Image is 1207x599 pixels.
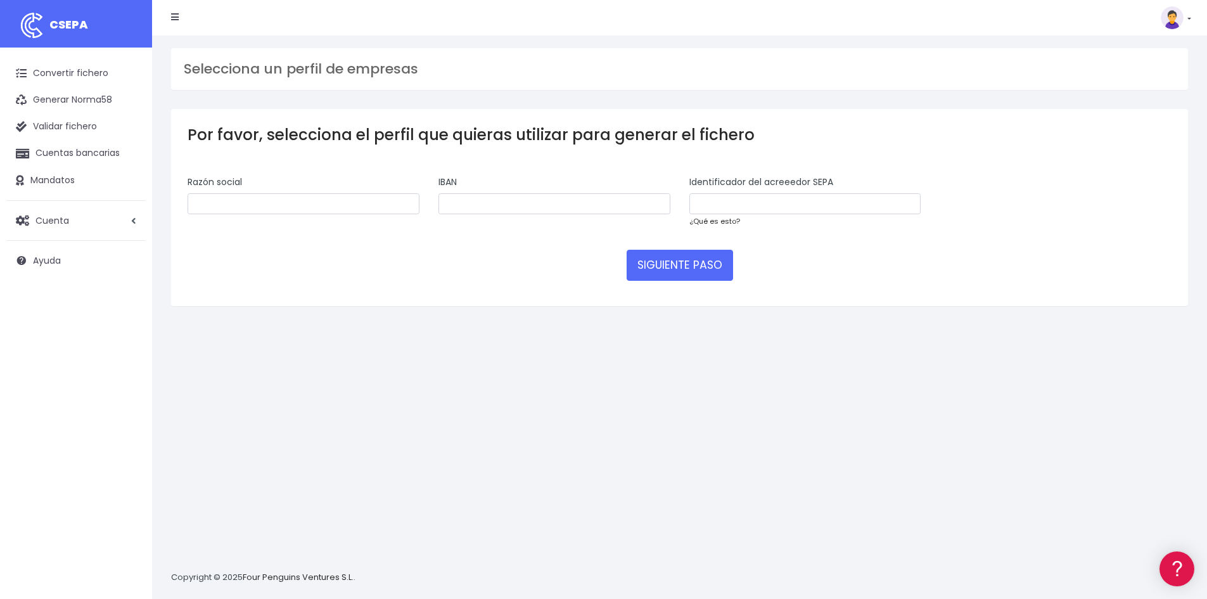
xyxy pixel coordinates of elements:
span: CSEPA [49,16,88,32]
a: General [13,272,241,292]
p: Copyright © 2025 . [171,571,355,584]
label: Razón social [188,176,242,189]
a: ¿Qué es esto? [689,216,740,226]
a: Convertir fichero [6,60,146,87]
a: Videotutoriales [13,200,241,219]
h3: Por favor, selecciona el perfil que quieras utilizar para generar el fichero [188,126,1172,144]
a: Ayuda [6,247,146,274]
label: Identificador del acreeedor SEPA [689,176,833,189]
a: Mandatos [6,167,146,194]
a: Información general [13,108,241,127]
a: Perfiles de empresas [13,219,241,239]
a: Formatos [13,160,241,180]
label: IBAN [438,176,457,189]
span: Cuenta [35,214,69,226]
a: API [13,324,241,344]
img: profile [1161,6,1184,29]
a: Problemas habituales [13,180,241,200]
a: POWERED BY ENCHANT [174,365,244,377]
div: Facturación [13,252,241,264]
a: Cuentas bancarias [6,140,146,167]
h3: Selecciona un perfil de empresas [184,61,1175,77]
a: Four Penguins Ventures S.L. [243,571,354,583]
button: Contáctanos [13,339,241,361]
div: Programadores [13,304,241,316]
div: Convertir ficheros [13,140,241,152]
a: Generar Norma58 [6,87,146,113]
a: Cuenta [6,207,146,234]
div: Información general [13,88,241,100]
span: Ayuda [33,254,61,267]
img: logo [16,10,48,41]
button: SIGUIENTE PASO [627,250,733,280]
a: Validar fichero [6,113,146,140]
